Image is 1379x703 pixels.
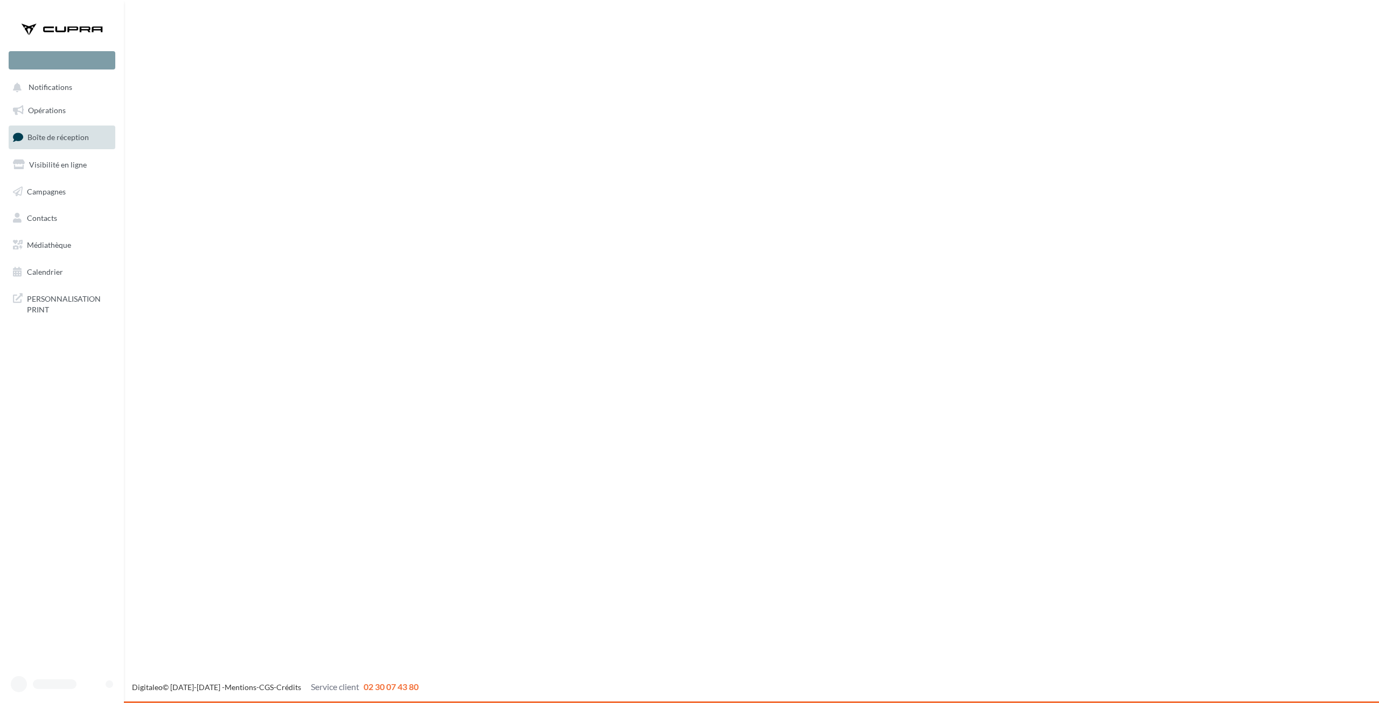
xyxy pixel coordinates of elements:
[27,186,66,196] span: Campagnes
[6,234,117,256] a: Médiathèque
[27,133,89,142] span: Boîte de réception
[6,99,117,122] a: Opérations
[27,213,57,222] span: Contacts
[9,51,115,69] div: Nouvelle campagne
[27,291,111,315] span: PERSONNALISATION PRINT
[6,126,117,149] a: Boîte de réception
[311,681,359,692] span: Service client
[225,683,256,692] a: Mentions
[276,683,301,692] a: Crédits
[27,267,63,276] span: Calendrier
[364,681,419,692] span: 02 30 07 43 80
[29,83,72,92] span: Notifications
[6,287,117,319] a: PERSONNALISATION PRINT
[6,180,117,203] a: Campagnes
[259,683,274,692] a: CGS
[6,154,117,176] a: Visibilité en ligne
[27,240,71,249] span: Médiathèque
[6,261,117,283] a: Calendrier
[132,683,419,692] span: © [DATE]-[DATE] - - -
[28,106,66,115] span: Opérations
[29,160,87,169] span: Visibilité en ligne
[132,683,163,692] a: Digitaleo
[6,207,117,229] a: Contacts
